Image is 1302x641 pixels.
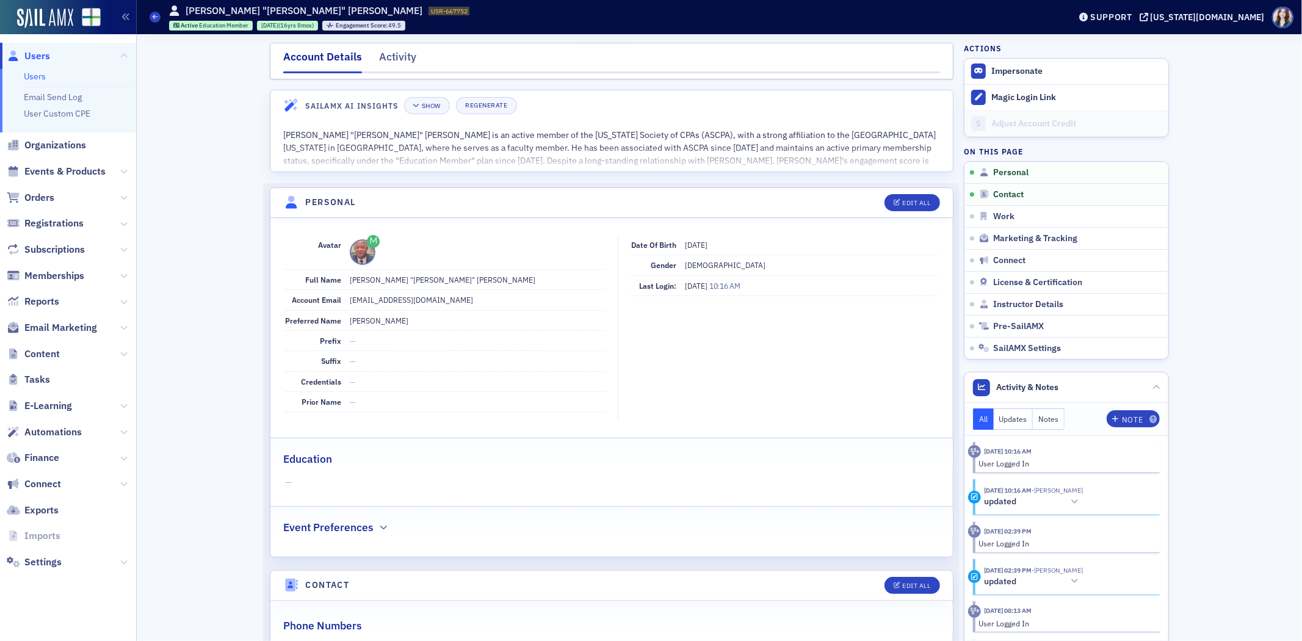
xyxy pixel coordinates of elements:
h5: updated [985,496,1017,507]
div: Update [968,491,981,504]
span: Content [24,347,60,361]
span: [DATE] [685,281,709,291]
h2: Phone Numbers [283,618,362,634]
img: SailAMX [82,8,101,27]
span: Users [24,49,50,63]
span: Registrations [24,217,84,230]
span: Personal [994,167,1029,178]
span: USR-667752 [431,7,468,15]
a: Settings [7,556,62,569]
time: 10/4/2025 10:16 AM [985,486,1032,494]
span: Active [181,21,199,29]
a: View Homepage [73,8,101,29]
a: Active Education Member [173,21,249,29]
span: Profile [1272,7,1293,28]
button: [US_STATE][DOMAIN_NAME] [1140,13,1269,21]
span: Engagement Score : [336,21,389,29]
div: Adjust Account Credit [991,118,1162,129]
span: Connect [994,255,1026,266]
span: Tasks [24,373,50,386]
h4: SailAMX AI Insights [306,100,399,111]
span: Email Marketing [24,321,97,335]
span: — [285,476,938,489]
div: Update [968,570,981,583]
dd: [EMAIL_ADDRESS][DOMAIN_NAME] [350,290,605,310]
span: Education Member [199,21,248,29]
a: User Custom CPE [24,108,90,119]
button: Impersonate [991,66,1043,77]
time: 10/1/2025 02:39 PM [985,566,1032,574]
span: Imports [24,529,60,543]
button: Edit All [884,577,939,594]
a: E-Learning [7,399,72,413]
div: 49.5 [336,23,402,29]
span: Greg Carnes [1032,486,1083,494]
div: Note [1122,416,1143,423]
span: Marketing & Tracking [994,233,1078,244]
span: Orders [24,191,54,205]
span: SailAMX Settings [994,343,1061,354]
span: Prefix [320,336,341,346]
div: Activity [968,605,981,618]
div: Support [1090,12,1132,23]
div: Edit All [903,582,931,589]
a: Connect [7,477,61,491]
a: Reports [7,295,59,308]
a: Content [7,347,60,361]
button: updated [985,575,1083,588]
span: Credentials [301,377,341,386]
span: Suffix [321,356,341,366]
dd: [PERSON_NAME] [350,311,605,330]
h2: Event Preferences [283,520,374,535]
button: Show [404,97,450,114]
a: SailAMX [17,9,73,28]
span: Preferred Name [285,316,341,325]
div: (16yrs 8mos) [261,21,314,29]
span: Exports [24,504,59,517]
span: Finance [24,451,59,465]
a: Organizations [7,139,86,152]
div: User Logged In [979,618,1152,629]
time: 9/29/2025 08:13 AM [985,606,1032,615]
span: E-Learning [24,399,72,413]
span: Events & Products [24,165,106,178]
a: Subscriptions [7,243,85,256]
a: Orders [7,191,54,205]
a: Imports [7,529,60,543]
a: Users [7,49,50,63]
div: Edit All [903,200,931,206]
span: — [350,397,356,407]
h4: Contact [306,579,350,592]
h4: Personal [306,196,356,209]
a: Tasks [7,373,50,386]
a: Finance [7,451,59,465]
div: Account Details [283,49,362,73]
span: Connect [24,477,61,491]
span: [DATE] [685,240,707,250]
a: Email Marketing [7,321,97,335]
button: Notes [1033,408,1065,430]
div: Engagement Score: 49.5 [322,21,405,31]
div: Show [422,103,441,109]
span: Avatar [318,240,341,250]
span: 10:16 AM [709,281,740,291]
a: Events & Products [7,165,106,178]
button: Edit All [884,194,939,211]
button: All [973,408,994,430]
button: Note [1107,410,1160,427]
a: Email Send Log [24,92,82,103]
button: Magic Login Link [964,84,1168,110]
div: User Logged In [979,458,1152,469]
h4: Actions [964,43,1002,54]
span: — [350,356,356,366]
span: Gender [651,260,676,270]
div: Activity [379,49,416,71]
div: 2009-01-28 00:00:00 [257,21,318,31]
span: Automations [24,426,82,439]
a: Adjust Account Credit [964,110,1168,137]
span: — [350,336,356,346]
span: Instructor Details [994,299,1064,310]
a: Registrations [7,217,84,230]
span: Reports [24,295,59,308]
div: [US_STATE][DOMAIN_NAME] [1151,12,1265,23]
